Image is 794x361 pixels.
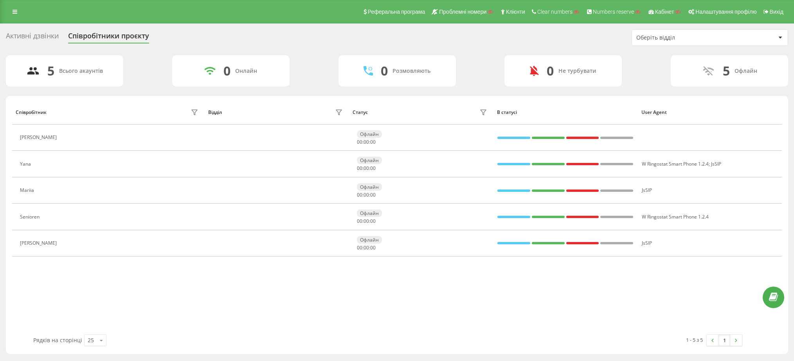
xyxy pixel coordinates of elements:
[20,188,36,193] div: Mariia
[357,139,376,145] div: : :
[357,130,382,138] div: Офлайн
[223,63,230,78] div: 0
[357,218,362,224] span: 00
[364,244,369,251] span: 00
[353,110,368,115] div: Статус
[20,214,41,220] div: Senioren
[711,161,721,167] span: JsSIP
[88,336,94,344] div: 25
[642,213,709,220] span: W Ringostat Smart Phone 1.2.4
[558,68,596,74] div: Не турбувати
[381,63,388,78] div: 0
[47,63,54,78] div: 5
[723,63,730,78] div: 5
[537,9,573,15] span: Clear numbers
[68,32,149,44] div: Співробітники проєкту
[770,9,783,15] span: Вихід
[370,191,376,198] span: 00
[497,110,634,115] div: В статусі
[357,218,376,224] div: : :
[357,139,362,145] span: 00
[20,161,33,167] div: Yana
[16,110,47,115] div: Співробітник
[357,157,382,164] div: Офлайн
[357,192,376,198] div: : :
[59,68,103,74] div: Всього акаунтів
[357,245,376,251] div: : :
[735,68,757,74] div: Офлайн
[370,218,376,224] span: 00
[392,68,430,74] div: Розмовляють
[636,34,730,41] div: Оберіть відділ
[33,336,82,344] span: Рядків на сторінці
[655,9,674,15] span: Кабінет
[364,165,369,171] span: 00
[370,244,376,251] span: 00
[208,110,222,115] div: Відділ
[364,218,369,224] span: 00
[357,183,382,191] div: Офлайн
[370,165,376,171] span: 00
[642,187,652,193] span: JsSIP
[235,68,257,74] div: Онлайн
[364,139,369,145] span: 00
[357,209,382,217] div: Офлайн
[718,335,730,346] a: 1
[364,191,369,198] span: 00
[357,166,376,171] div: : :
[6,32,59,44] div: Активні дзвінки
[20,240,59,246] div: [PERSON_NAME]
[641,110,778,115] div: User Agent
[593,9,634,15] span: Numbers reserve
[642,161,709,167] span: W Ringostat Smart Phone 1.2.4
[695,9,756,15] span: Налаштування профілю
[370,139,376,145] span: 00
[20,135,59,140] div: [PERSON_NAME]
[506,9,525,15] span: Клієнти
[547,63,554,78] div: 0
[357,165,362,171] span: 00
[686,336,703,344] div: 1 - 5 з 5
[357,191,362,198] span: 00
[368,9,425,15] span: Реферальна програма
[439,9,486,15] span: Проблемні номери
[357,236,382,244] div: Офлайн
[357,244,362,251] span: 00
[642,240,652,246] span: JsSIP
